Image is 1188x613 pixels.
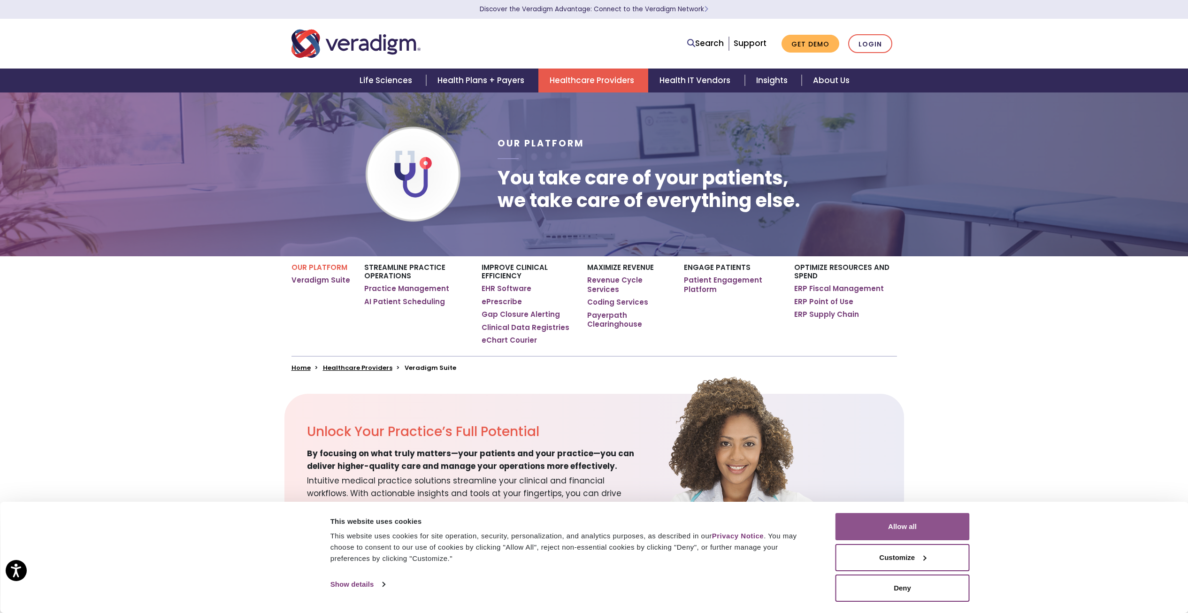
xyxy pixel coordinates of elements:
[835,513,970,540] button: Allow all
[648,69,744,92] a: Health IT Vendors
[629,375,864,570] img: solution-provider-potential.png
[482,323,569,332] a: Clinical Data Registries
[587,298,648,307] a: Coding Services
[587,276,669,294] a: Revenue Cycle Services
[835,544,970,571] button: Customize
[712,532,764,540] a: Privacy Notice
[323,363,392,372] a: Healthcare Providers
[704,5,708,14] span: Learn More
[482,310,560,319] a: Gap Closure Alerting
[482,336,537,345] a: eChart Courier
[745,69,802,92] a: Insights
[291,276,350,285] a: Veradigm Suite
[348,69,426,92] a: Life Sciences
[330,530,814,564] div: This website uses cookies for site operation, security, personalization, and analytics purposes, ...
[587,311,669,329] a: Payerpath Clearinghouse
[538,69,648,92] a: Healthcare Providers
[364,297,445,306] a: AI Patient Scheduling
[684,276,780,294] a: Patient Engagement Platform
[802,69,861,92] a: About Us
[835,575,970,602] button: Deny
[734,38,766,49] a: Support
[794,310,859,319] a: ERP Supply Chain
[426,69,538,92] a: Health Plans + Payers
[498,167,800,212] h1: You take care of your patients, we take care of everything else.
[1008,555,1177,602] iframe: Drift Chat Widget
[498,137,584,150] span: Our Platform
[687,37,724,50] a: Search
[307,424,646,440] h2: Unlock Your Practice’s Full Potential
[364,284,449,293] a: Practice Management
[480,5,708,14] a: Discover the Veradigm Advantage: Connect to the Veradigm NetworkLearn More
[782,35,839,53] a: Get Demo
[330,516,814,527] div: This website uses cookies
[482,297,522,306] a: ePrescribe
[291,28,421,59] img: Veradigm logo
[794,297,853,306] a: ERP Point of Use
[307,447,646,473] span: By focusing on what truly matters—your patients and your practice—you can deliver higher-quality ...
[848,34,892,54] a: Login
[291,363,311,372] a: Home
[482,284,531,293] a: EHR Software
[307,473,646,526] span: Intuitive medical practice solutions streamline your clinical and financial workflows. With actio...
[330,577,385,591] a: Show details
[794,284,884,293] a: ERP Fiscal Management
